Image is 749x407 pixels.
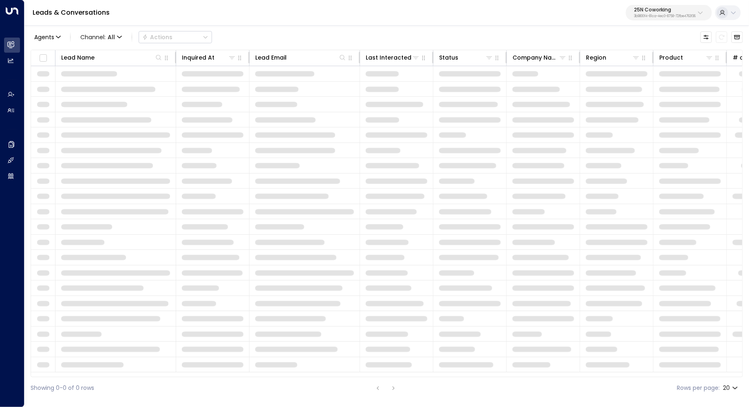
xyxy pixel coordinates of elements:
[255,53,287,62] div: Lead Email
[634,7,696,12] p: 25N Coworking
[700,31,712,43] button: Customize
[626,5,712,20] button: 25N Coworking3b9800f4-81ca-4ec0-8758-72fbe4763f36
[439,53,493,62] div: Status
[731,31,743,43] button: Archived Leads
[366,53,411,62] div: Last Interacted
[723,382,740,394] div: 20
[659,53,683,62] div: Product
[586,53,606,62] div: Region
[139,31,212,43] button: Actions
[142,33,172,41] div: Actions
[31,31,64,43] button: Agents
[513,53,567,62] div: Company Name
[34,34,54,40] span: Agents
[586,53,640,62] div: Region
[255,53,347,62] div: Lead Email
[77,31,125,43] span: Channel:
[33,8,110,17] a: Leads & Conversations
[61,53,95,62] div: Lead Name
[677,384,720,392] label: Rows per page:
[366,53,420,62] div: Last Interacted
[182,53,214,62] div: Inquired At
[108,34,115,40] span: All
[61,53,163,62] div: Lead Name
[31,384,94,392] div: Showing 0-0 of 0 rows
[439,53,458,62] div: Status
[77,31,125,43] button: Channel:All
[634,15,696,18] p: 3b9800f4-81ca-4ec0-8758-72fbe4763f36
[659,53,714,62] div: Product
[716,31,727,43] span: Refresh
[373,383,399,393] nav: pagination navigation
[139,31,212,43] div: Button group with a nested menu
[513,53,559,62] div: Company Name
[182,53,236,62] div: Inquired At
